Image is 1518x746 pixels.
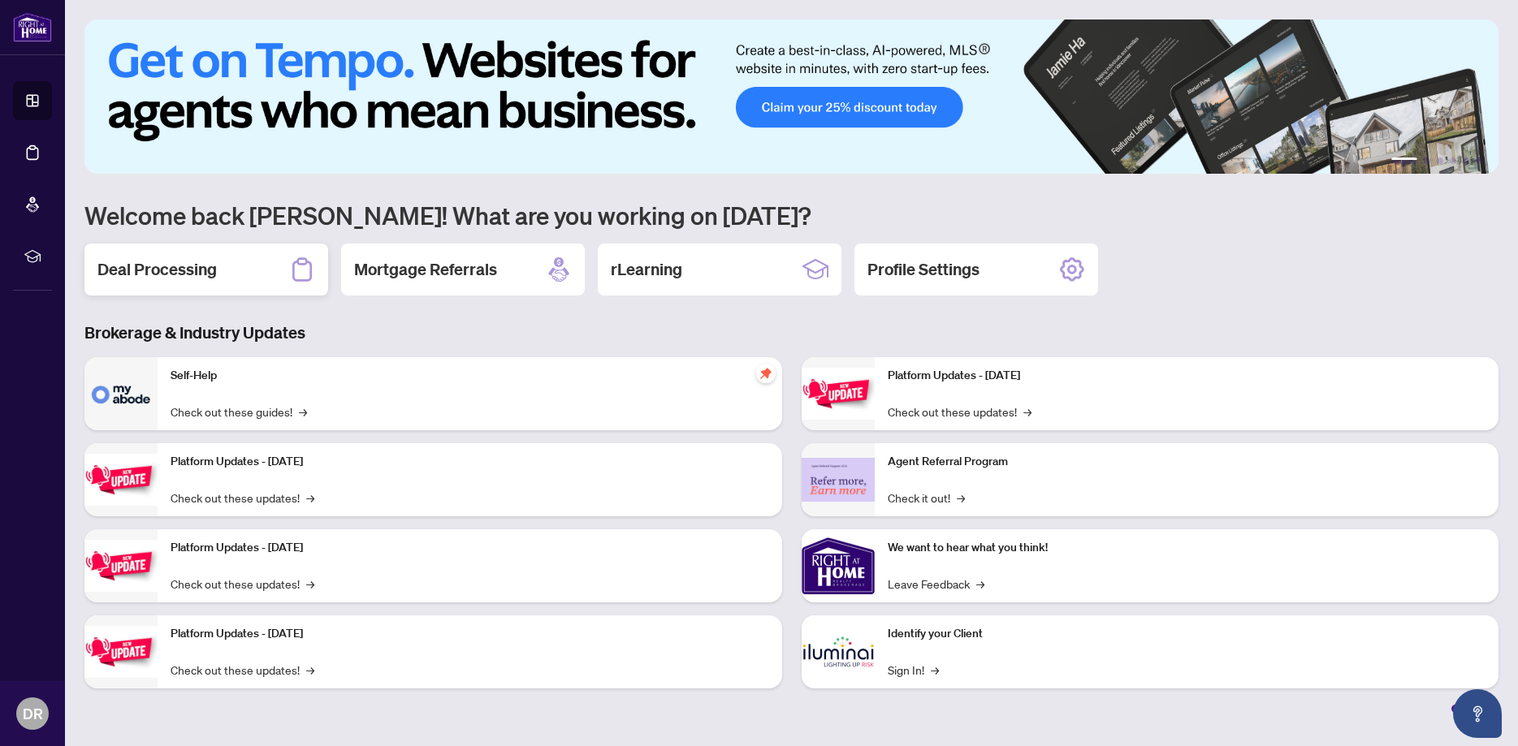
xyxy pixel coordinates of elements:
[1453,689,1502,738] button: Open asap
[171,489,314,507] a: Check out these updates!→
[888,575,984,593] a: Leave Feedback→
[888,453,1486,471] p: Agent Referral Program
[1437,157,1443,164] button: 3
[306,661,314,679] span: →
[171,575,314,593] a: Check out these updates!→
[84,454,158,505] img: Platform Updates - September 16, 2025
[888,367,1486,385] p: Platform Updates - [DATE]
[171,625,769,643] p: Platform Updates - [DATE]
[13,12,52,42] img: logo
[888,403,1031,420] a: Check out these updates!→
[171,539,769,557] p: Platform Updates - [DATE]
[1023,403,1031,420] span: →
[84,200,1499,231] h1: Welcome back [PERSON_NAME]! What are you working on [DATE]?
[888,661,939,679] a: Sign In!→
[84,626,158,677] img: Platform Updates - July 8, 2025
[171,661,314,679] a: Check out these updates!→
[23,702,43,725] span: DR
[306,575,314,593] span: →
[84,19,1499,174] img: Slide 0
[756,364,776,383] span: pushpin
[867,258,980,281] h2: Profile Settings
[97,258,217,281] h2: Deal Processing
[1476,157,1482,164] button: 6
[976,575,984,593] span: →
[957,489,965,507] span: →
[1450,157,1456,164] button: 4
[84,357,158,430] img: Self-Help
[354,258,497,281] h2: Mortgage Referrals
[611,258,682,281] h2: rLearning
[1391,157,1417,164] button: 1
[888,625,1486,643] p: Identify your Client
[171,367,769,385] p: Self-Help
[802,529,875,602] img: We want to hear what you think!
[299,403,307,420] span: →
[1424,157,1430,164] button: 2
[1463,157,1469,164] button: 5
[84,321,1499,344] h3: Brokerage & Industry Updates
[171,453,769,471] p: Platform Updates - [DATE]
[802,368,875,419] img: Platform Updates - June 23, 2025
[888,539,1486,557] p: We want to hear what you think!
[888,489,965,507] a: Check it out!→
[931,661,939,679] span: →
[802,615,875,688] img: Identify your Client
[84,540,158,591] img: Platform Updates - July 21, 2025
[802,458,875,502] img: Agent Referral Program
[171,403,307,420] a: Check out these guides!→
[306,489,314,507] span: →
